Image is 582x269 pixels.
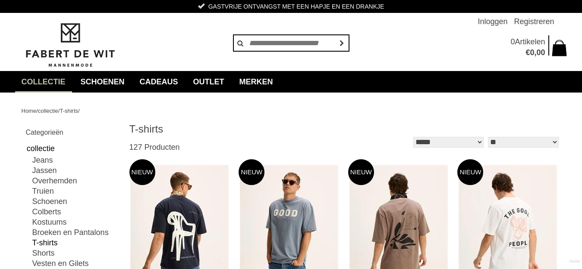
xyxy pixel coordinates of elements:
[569,256,580,267] a: Divide
[32,248,119,258] a: Shorts
[32,165,119,176] a: Jassen
[233,71,280,93] a: Merken
[32,155,119,165] a: Jeans
[78,108,80,114] span: /
[514,13,554,30] a: Registreren
[32,176,119,186] a: Overhemden
[15,71,72,93] a: collectie
[510,37,515,46] span: 0
[58,108,60,114] span: /
[187,71,231,93] a: Outlet
[525,48,530,57] span: €
[129,143,180,152] span: 127 Producten
[22,22,119,68] img: Fabert de Wit
[36,108,38,114] span: /
[32,207,119,217] a: Colberts
[133,71,185,93] a: Cadeaus
[22,108,37,114] a: Home
[536,48,545,57] span: 00
[32,217,119,227] a: Kostuums
[26,127,119,138] h2: Categorieën
[32,196,119,207] a: Schoenen
[26,142,119,155] a: collectie
[478,13,507,30] a: Inloggen
[534,48,536,57] span: ,
[32,258,119,269] a: Vesten en Gilets
[515,37,545,46] span: Artikelen
[74,71,131,93] a: Schoenen
[32,227,119,238] a: Broeken en Pantalons
[32,186,119,196] a: Truien
[32,238,119,248] a: T-shirts
[530,48,534,57] span: 0
[60,108,78,114] a: T-shirts
[129,123,345,136] h1: T-shirts
[38,108,58,114] a: collectie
